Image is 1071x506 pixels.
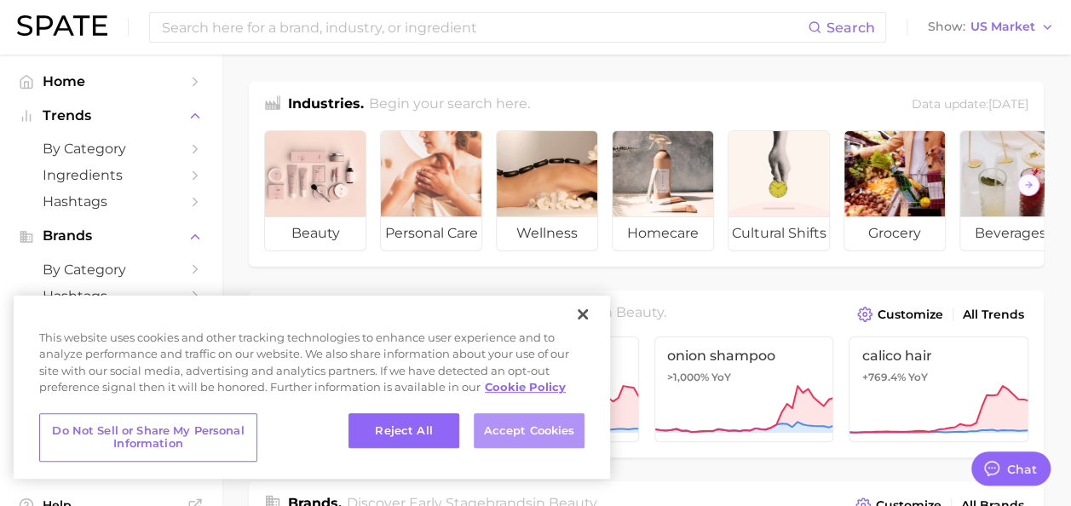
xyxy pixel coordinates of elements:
[496,130,598,251] a: wellness
[14,283,208,309] a: Hashtags
[14,296,610,479] div: Privacy
[907,371,927,384] span: YoY
[667,371,709,383] span: >1,000%
[14,188,208,215] a: Hashtags
[878,308,943,322] span: Customize
[43,73,179,89] span: Home
[43,141,179,157] span: by Category
[959,130,1062,251] a: beverages
[970,22,1035,32] span: US Market
[711,371,731,384] span: YoY
[43,288,179,304] span: Hashtags
[381,216,481,250] span: personal care
[14,296,610,479] div: Cookie banner
[14,223,208,249] button: Brands
[43,167,179,183] span: Ingredients
[369,94,530,117] h2: Begin your search here.
[14,330,610,405] div: This website uses cookies and other tracking technologies to enhance user experience and to analy...
[1017,174,1039,196] button: Scroll Right
[564,296,602,333] button: Close
[348,413,459,449] button: Reject All
[861,348,1016,364] span: calico hair
[960,216,1061,250] span: beverages
[14,103,208,129] button: Trends
[959,303,1028,326] a: All Trends
[380,130,482,251] a: personal care
[924,16,1058,38] button: ShowUS Market
[853,302,947,326] button: Customize
[861,371,905,383] span: +769.4%
[39,413,257,462] button: Do Not Sell or Share My Personal Information
[667,348,821,364] span: onion shampoo
[14,68,208,95] a: Home
[43,108,179,124] span: Trends
[497,216,597,250] span: wellness
[844,216,945,250] span: grocery
[43,228,179,244] span: Brands
[14,135,208,162] a: by Category
[160,13,808,42] input: Search here for a brand, industry, or ingredient
[849,336,1028,442] a: calico hair+769.4% YoY
[288,94,364,117] h1: Industries.
[264,130,366,251] a: beauty
[474,413,584,449] button: Accept Cookies
[14,162,208,188] a: Ingredients
[265,216,366,250] span: beauty
[963,308,1024,322] span: All Trends
[654,336,834,442] a: onion shampoo>1,000% YoY
[43,262,179,278] span: by Category
[928,22,965,32] span: Show
[43,193,179,210] span: Hashtags
[14,256,208,283] a: by Category
[844,130,946,251] a: grocery
[912,94,1028,117] div: Data update: [DATE]
[616,304,664,320] span: beauty
[728,130,830,251] a: cultural shifts
[826,20,875,36] span: Search
[17,15,107,36] img: SPATE
[728,216,829,250] span: cultural shifts
[613,216,713,250] span: homecare
[612,130,714,251] a: homecare
[485,380,566,394] a: More information about your privacy, opens in a new tab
